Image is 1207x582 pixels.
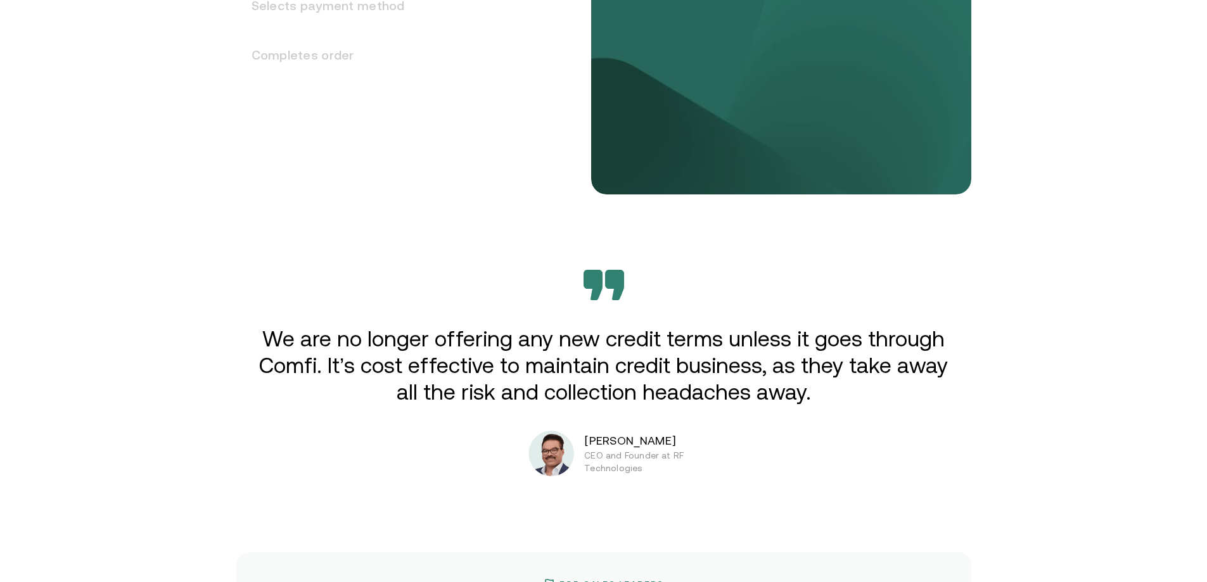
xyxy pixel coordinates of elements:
[584,449,712,474] p: CEO and Founder at RF Technologies
[584,270,624,300] img: Bevarabia
[584,433,744,449] p: [PERSON_NAME]
[528,431,574,476] img: Photoroom
[255,326,953,405] p: We are no longer offering any new credit terms unless it goes through Comfi. It’s cost effective ...
[236,30,437,80] h3: Completes order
